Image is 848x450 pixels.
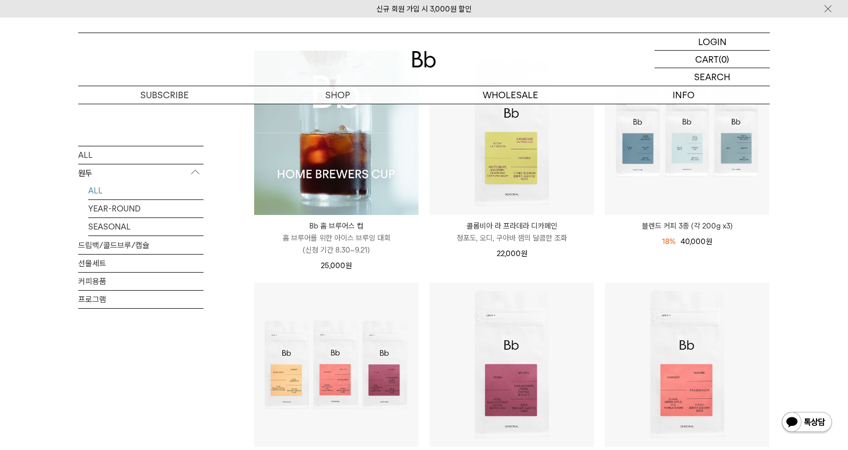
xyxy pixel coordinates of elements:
[430,232,594,244] p: 청포도, 오디, 구아바 잼의 달콤한 조화
[254,51,418,215] img: Bb 홈 브루어스 컵
[78,146,203,163] a: ALL
[376,5,472,14] a: 신규 회원 가입 시 3,000원 할인
[662,236,676,248] div: 18%
[719,51,729,68] p: (0)
[345,261,352,270] span: 원
[88,199,203,217] a: YEAR-ROUND
[78,86,251,104] a: SUBSCRIBE
[430,51,594,215] img: 콜롬비아 라 프라데라 디카페인
[605,220,769,232] a: 블렌드 커피 3종 (각 200g x3)
[605,51,769,215] img: 블렌드 커피 3종 (각 200g x3)
[251,86,424,104] a: SHOP
[497,249,527,258] span: 22,000
[698,33,727,50] p: LOGIN
[655,51,770,68] a: CART (0)
[88,217,203,235] a: SEASONAL
[430,283,594,447] img: 인도네시아 프린자 내추럴
[694,68,730,86] p: SEARCH
[78,290,203,308] a: 프로그램
[424,86,597,104] p: WHOLESALE
[781,411,833,435] img: 카카오톡 채널 1:1 채팅 버튼
[695,51,719,68] p: CART
[88,181,203,199] a: ALL
[254,232,418,256] p: 홈 브루어를 위한 아이스 브루잉 대회 (신청 기간 8.30~9.21)
[681,237,712,246] span: 40,000
[412,51,436,68] img: 로고
[78,164,203,182] p: 원두
[597,86,770,104] p: INFO
[321,261,352,270] span: 25,000
[430,220,594,244] a: 콜롬비아 라 프라데라 디카페인 청포도, 오디, 구아바 잼의 달콤한 조화
[254,220,418,232] p: Bb 홈 브루어스 컵
[254,220,418,256] a: Bb 홈 브루어스 컵 홈 브루어를 위한 아이스 브루잉 대회(신청 기간 8.30~9.21)
[605,283,769,447] img: 콜롬비아 마라카이
[78,272,203,290] a: 커피용품
[254,283,418,447] img: 9월의 커피 3종 (각 200g x3)
[78,254,203,272] a: 선물세트
[78,236,203,254] a: 드립백/콜드브루/캡슐
[655,33,770,51] a: LOGIN
[430,220,594,232] p: 콜롬비아 라 프라데라 디카페인
[706,237,712,246] span: 원
[521,249,527,258] span: 원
